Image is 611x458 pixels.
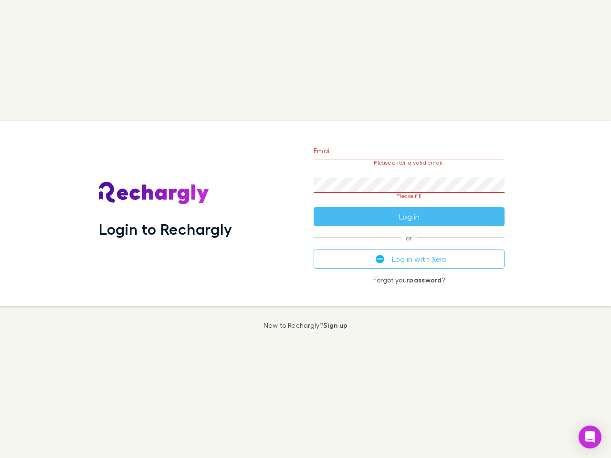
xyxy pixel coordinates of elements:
a: Sign up [323,321,348,329]
h1: Login to Rechargly [99,220,232,238]
img: Xero's logo [376,255,384,263]
p: Forgot your ? [314,276,505,284]
p: New to Rechargly? [263,322,348,329]
p: Please enter a valid email. [314,159,505,166]
a: password [409,276,442,284]
img: Rechargly's Logo [99,182,210,205]
p: Please fill [314,193,505,199]
button: Log in with Xero [314,250,505,269]
button: Log in [314,207,505,226]
div: Open Intercom Messenger [579,426,601,448]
